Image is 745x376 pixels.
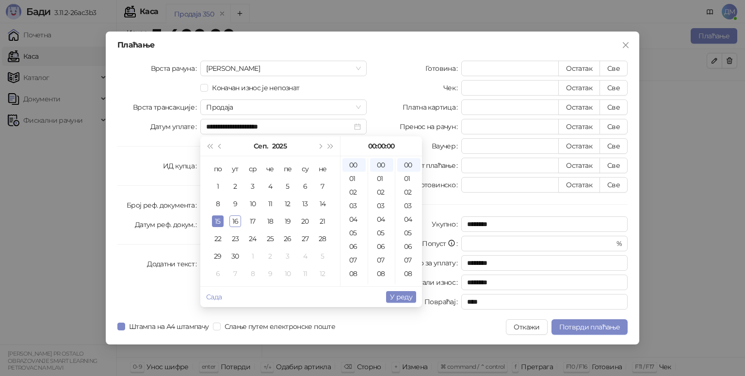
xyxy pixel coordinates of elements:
[247,198,259,210] div: 10
[425,61,461,76] label: Готовина
[370,240,393,253] div: 06
[209,178,227,195] td: 2025-09-01
[390,293,412,301] span: У реду
[209,160,227,178] th: по
[163,158,200,174] label: ИД купца
[397,213,421,226] div: 04
[227,160,244,178] th: ут
[314,160,331,178] th: не
[221,321,339,332] span: Слање путем електронске поште
[314,195,331,213] td: 2025-09-14
[506,319,547,335] button: Откажи
[599,99,628,115] button: Све
[370,226,393,240] div: 05
[244,213,261,230] td: 2025-09-17
[229,180,241,192] div: 2
[244,265,261,282] td: 2025-10-08
[247,215,259,227] div: 17
[344,136,418,156] div: 00:00:00
[467,236,614,251] input: Попуст
[212,250,224,262] div: 29
[264,198,276,210] div: 11
[599,119,628,134] button: Све
[342,213,366,226] div: 04
[314,178,331,195] td: 2025-09-07
[599,61,628,76] button: Све
[279,230,296,247] td: 2025-09-26
[282,215,293,227] div: 19
[317,250,328,262] div: 5
[244,178,261,195] td: 2025-09-03
[403,99,461,115] label: Платна картица
[370,253,393,267] div: 07
[279,265,296,282] td: 2025-10-10
[314,265,331,282] td: 2025-10-12
[272,136,287,156] button: Изабери годину
[317,268,328,279] div: 12
[279,195,296,213] td: 2025-09-12
[397,172,421,185] div: 01
[398,275,462,290] label: Преостали износ
[227,213,244,230] td: 2025-09-16
[618,37,633,53] button: Close
[212,180,224,192] div: 1
[264,215,276,227] div: 18
[443,80,461,96] label: Чек
[125,321,213,332] span: Штампа на А4 штампачу
[370,267,393,280] div: 08
[618,41,633,49] span: Close
[247,250,259,262] div: 1
[261,265,279,282] td: 2025-10-09
[212,215,224,227] div: 15
[342,253,366,267] div: 07
[432,216,462,232] label: Укупно
[261,230,279,247] td: 2025-09-25
[599,80,628,96] button: Све
[370,199,393,213] div: 03
[397,199,421,213] div: 03
[317,198,328,210] div: 14
[247,233,259,245] div: 24
[209,213,227,230] td: 2025-09-15
[261,247,279,265] td: 2025-10-02
[151,61,201,76] label: Врста рачуна
[215,136,226,156] button: Претходни месец (PageUp)
[209,230,227,247] td: 2025-09-22
[227,230,244,247] td: 2025-09-23
[227,247,244,265] td: 2025-09-30
[397,226,421,240] div: 05
[209,247,227,265] td: 2025-09-29
[206,121,352,132] input: Датум уплате
[400,119,462,134] label: Пренос на рачун
[314,213,331,230] td: 2025-09-21
[317,215,328,227] div: 21
[147,256,200,272] label: Додатни текст
[135,217,201,232] label: Датум реф. докум.
[397,280,421,294] div: 09
[296,265,314,282] td: 2025-10-11
[261,213,279,230] td: 2025-09-18
[558,177,600,193] button: Остатак
[117,41,628,49] div: Плаћање
[558,138,600,154] button: Остатак
[370,172,393,185] div: 01
[150,119,201,134] label: Датум уплате
[212,198,224,210] div: 8
[279,213,296,230] td: 2025-09-19
[227,195,244,213] td: 2025-09-09
[299,215,311,227] div: 20
[317,233,328,245] div: 28
[342,267,366,280] div: 08
[296,160,314,178] th: су
[296,195,314,213] td: 2025-09-13
[133,99,201,115] label: Врста трансакције
[279,247,296,265] td: 2025-10-03
[370,280,393,294] div: 09
[229,250,241,262] div: 30
[206,61,361,76] span: Аванс
[261,160,279,178] th: че
[264,180,276,192] div: 4
[558,99,600,115] button: Остатак
[282,180,293,192] div: 5
[296,178,314,195] td: 2025-09-06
